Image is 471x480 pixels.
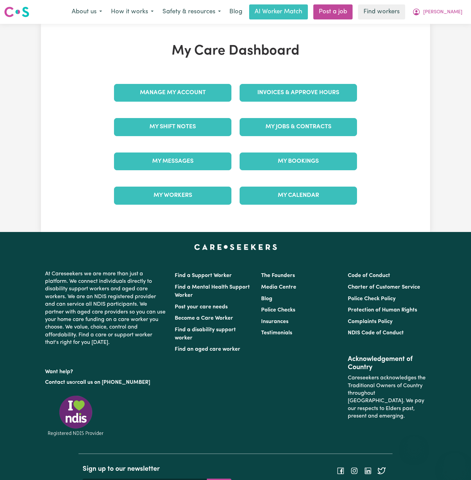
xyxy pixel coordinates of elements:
img: Registered NDIS provider [45,394,106,437]
a: Protection of Human Rights [348,307,417,313]
a: Become a Care Worker [175,316,233,321]
p: Careseekers acknowledges the Traditional Owners of Country throughout [GEOGRAPHIC_DATA]. We pay o... [348,372,426,423]
a: My Messages [114,152,231,170]
button: My Account [408,5,467,19]
iframe: Close message [407,436,421,450]
a: Invoices & Approve Hours [240,84,357,102]
a: Careseekers home page [194,244,277,250]
a: Media Centre [261,285,296,290]
h1: My Care Dashboard [110,43,361,59]
span: [PERSON_NAME] [423,9,462,16]
h2: Sign up to our newsletter [83,465,231,473]
iframe: Button to launch messaging window [444,453,466,475]
a: Code of Conduct [348,273,390,278]
img: Careseekers logo [4,6,29,18]
a: Post your care needs [175,304,228,310]
a: Complaints Policy [348,319,392,324]
button: Safety & resources [158,5,225,19]
a: Contact us [45,380,72,385]
h2: Acknowledgement of Country [348,355,426,372]
a: Find a Support Worker [175,273,232,278]
a: NDIS Code of Conduct [348,330,404,336]
button: About us [67,5,106,19]
a: Police Check Policy [348,296,396,302]
a: My Bookings [240,152,357,170]
a: My Calendar [240,187,357,204]
a: Find an aged care worker [175,347,240,352]
a: My Workers [114,187,231,204]
p: At Careseekers we are more than just a platform. We connect individuals directly to disability su... [45,267,167,349]
p: or [45,376,167,389]
a: Follow Careseekers on Twitter [377,468,386,474]
a: The Founders [261,273,295,278]
a: Charter of Customer Service [348,285,420,290]
a: Post a job [313,4,353,19]
a: Find a Mental Health Support Worker [175,285,250,298]
a: call us on [PHONE_NUMBER] [77,380,150,385]
a: My Shift Notes [114,118,231,136]
a: Find workers [358,4,405,19]
p: Want help? [45,365,167,376]
a: Blog [261,296,272,302]
a: Follow Careseekers on Facebook [337,468,345,474]
a: Blog [225,4,246,19]
a: Find a disability support worker [175,327,236,341]
a: Follow Careseekers on LinkedIn [364,468,372,474]
a: Insurances [261,319,288,324]
a: Testimonials [261,330,292,336]
button: How it works [106,5,158,19]
a: My Jobs & Contracts [240,118,357,136]
a: Manage My Account [114,84,231,102]
a: Careseekers logo [4,4,29,20]
a: AI Worker Match [249,4,308,19]
a: Police Checks [261,307,295,313]
a: Follow Careseekers on Instagram [350,468,358,474]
